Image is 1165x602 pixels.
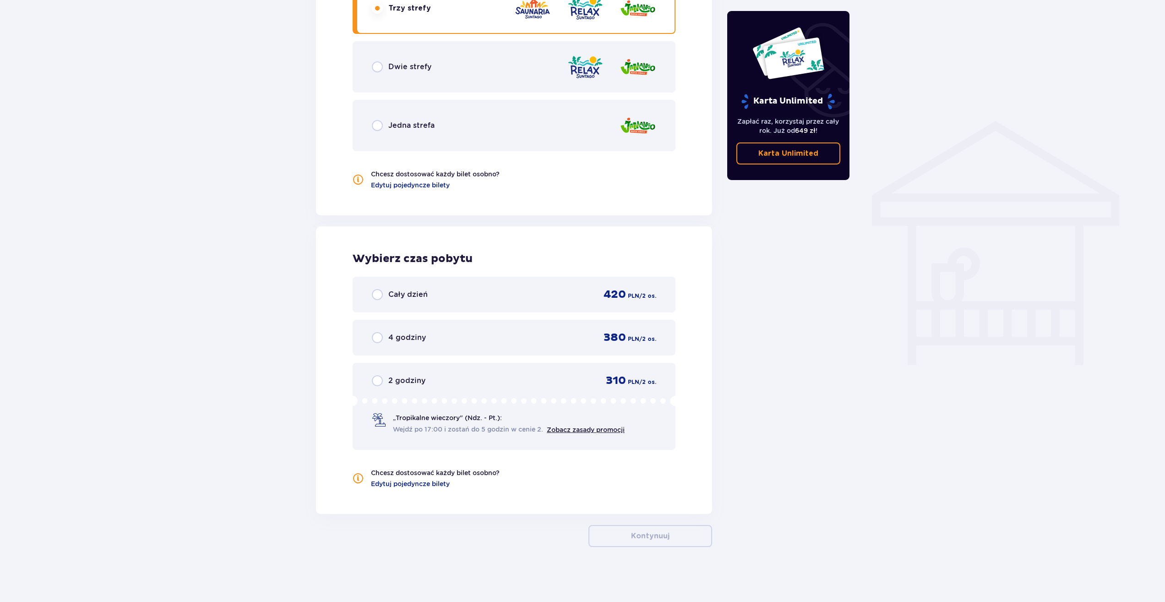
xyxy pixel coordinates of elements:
p: Karta Unlimited [740,93,836,109]
p: 420 [604,288,626,301]
p: Chcesz dostosować każdy bilet osobno? [371,170,500,179]
p: Chcesz dostosować każdy bilet osobno? [371,468,500,477]
p: Wybierz czas pobytu [353,252,675,266]
a: Karta Unlimited [736,142,841,164]
p: Karta Unlimited [758,148,818,159]
p: 2 godziny [388,376,425,386]
p: / 2 os. [639,335,656,343]
p: Kontynuuj [631,531,670,541]
img: zone logo [567,54,604,80]
p: 310 [606,374,626,388]
p: „Tropikalne wieczory" (Ndz. - Pt.): [393,413,502,422]
p: PLN [628,335,639,343]
p: Cały dzień [388,290,428,300]
p: / 2 os. [639,378,656,386]
img: zone logo [620,113,656,139]
a: Zobacz zasady promocji [547,426,625,433]
img: zone logo [620,54,656,80]
p: 4 godziny [388,333,426,343]
p: Trzy strefy [388,3,431,13]
a: Edytuj pojedyncze bilety [371,479,450,488]
p: PLN [628,292,639,300]
p: PLN [628,378,639,386]
button: Kontynuuj [588,525,712,547]
p: / 2 os. [639,292,656,300]
span: Wejdź po 17:00 i zostań do 5 godzin w cenie 2. [393,425,543,434]
p: Dwie strefy [388,62,431,72]
span: 649 zł [795,127,816,134]
p: Zapłać raz, korzystaj przez cały rok. Już od ! [736,117,841,135]
p: Jedna strefa [388,120,435,131]
a: Edytuj pojedyncze bilety [371,181,450,190]
p: 380 [604,331,626,345]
